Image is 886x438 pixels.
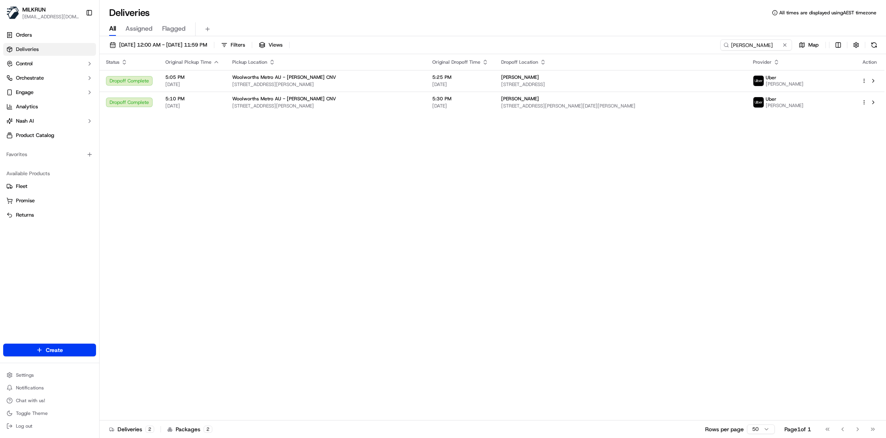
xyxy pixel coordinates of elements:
span: Analytics [16,103,38,110]
span: Flagged [162,24,186,33]
button: Promise [3,194,96,207]
span: 5:25 PM [432,74,488,80]
div: Packages [167,425,212,433]
span: Toggle Theme [16,410,48,416]
a: Orders [3,29,96,41]
span: Map [808,41,819,49]
span: Dropoff Location [501,59,538,65]
div: 2 [145,426,154,433]
button: Toggle Theme [3,408,96,419]
input: Type to search [720,39,792,51]
span: Views [269,41,282,49]
span: Uber [766,74,776,81]
span: [DATE] [432,81,488,88]
p: Rows per page [705,425,744,433]
span: [STREET_ADDRESS][PERSON_NAME] [232,103,419,109]
span: [DATE] [165,81,220,88]
span: [DATE] [165,103,220,109]
span: Deliveries [16,46,39,53]
span: Uber [766,96,776,102]
img: MILKRUN [6,6,19,19]
button: Returns [3,209,96,221]
button: Orchestrate [3,72,96,84]
button: Chat with us! [3,395,96,406]
a: Fleet [6,183,93,190]
button: Log out [3,420,96,432]
span: [DATE] 12:00 AM - [DATE] 11:59 PM [119,41,207,49]
button: Filters [218,39,249,51]
span: Provider [753,59,772,65]
button: Map [795,39,822,51]
span: [STREET_ADDRESS][PERSON_NAME] [232,81,419,88]
a: Analytics [3,100,96,113]
button: Engage [3,86,96,99]
span: Returns [16,211,34,219]
button: MILKRUNMILKRUN[EMAIL_ADDRESS][DOMAIN_NAME] [3,3,82,22]
a: Returns [6,211,93,219]
span: [PERSON_NAME] [501,96,539,102]
span: Notifications [16,385,44,391]
span: [STREET_ADDRESS] [501,81,740,88]
span: Filters [231,41,245,49]
span: Promise [16,197,35,204]
span: 5:05 PM [165,74,220,80]
span: All [109,24,116,33]
img: uber-new-logo.jpeg [753,97,764,108]
div: Favorites [3,148,96,161]
span: [STREET_ADDRESS][PERSON_NAME][DATE][PERSON_NAME] [501,103,740,109]
span: Control [16,60,33,67]
span: Log out [16,423,32,429]
span: [DATE] [432,103,488,109]
a: Deliveries [3,43,96,56]
span: Settings [16,372,34,378]
button: Refresh [868,39,880,51]
span: Pickup Location [232,59,267,65]
span: Create [46,346,63,354]
span: Status [106,59,120,65]
button: MILKRUN [22,6,46,14]
img: uber-new-logo.jpeg [753,76,764,86]
span: [PERSON_NAME] [501,74,539,80]
span: Original Dropoff Time [432,59,480,65]
span: Engage [16,89,33,96]
h1: Deliveries [109,6,150,19]
div: Action [861,59,878,65]
span: Assigned [125,24,153,33]
div: 2 [204,426,212,433]
span: 5:10 PM [165,96,220,102]
span: Nash AI [16,117,34,125]
div: Available Products [3,167,96,180]
span: Orchestrate [16,74,44,82]
span: Orders [16,31,32,39]
button: [EMAIL_ADDRESS][DOMAIN_NAME] [22,14,79,20]
button: Settings [3,370,96,381]
span: [PERSON_NAME] [766,102,804,109]
button: [DATE] 12:00 AM - [DATE] 11:59 PM [106,39,211,51]
button: Views [255,39,286,51]
button: Control [3,57,96,70]
button: Fleet [3,180,96,193]
span: All times are displayed using AEST timezone [779,10,876,16]
a: Promise [6,197,93,204]
span: Product Catalog [16,132,54,139]
span: Fleet [16,183,27,190]
div: Deliveries [109,425,154,433]
button: Nash AI [3,115,96,127]
span: Woolworths Metro AU - [PERSON_NAME] CNV [232,74,336,80]
a: Product Catalog [3,129,96,142]
span: 5:30 PM [432,96,488,102]
button: Notifications [3,382,96,393]
button: Create [3,344,96,356]
span: Woolworths Metro AU - [PERSON_NAME] CNV [232,96,336,102]
span: Original Pickup Time [165,59,212,65]
div: Page 1 of 1 [784,425,811,433]
span: [PERSON_NAME] [766,81,804,87]
span: Chat with us! [16,397,45,404]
